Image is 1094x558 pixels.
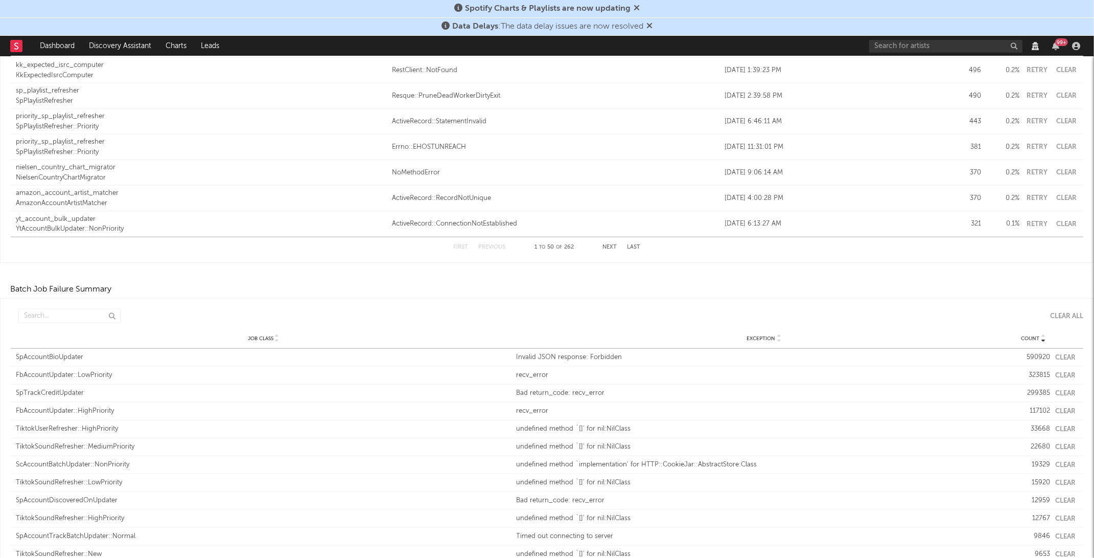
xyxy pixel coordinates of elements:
span: Exception [747,336,775,342]
div: Bad return_code: recv_error [517,388,1012,398]
div: 0.2 % [986,117,1019,127]
div: undefined method `implementation' for HTTP::CookieJar::AbstractStore:Class [517,460,1012,470]
a: ActiveRecord::ConnectionNotEstablished [392,219,719,229]
div: 0.2 % [986,142,1019,152]
div: KkExpectedIsrcComputer [16,71,387,81]
div: yt_account_bulk_updater [16,214,387,225]
div: recv_error [517,406,1012,416]
button: Clear [1055,144,1078,150]
div: 490 [948,91,981,101]
button: Previous [479,244,506,250]
a: Charts [158,36,194,56]
button: Retry [1025,67,1050,74]
div: 19329 [1017,460,1050,470]
button: Clear [1055,118,1078,125]
button: Clear [1055,93,1078,99]
button: Retry [1025,169,1050,176]
span: Data Delays [452,23,498,31]
span: Spotify Charts & Playlists are now updating [465,5,631,13]
button: First [454,244,469,250]
div: 323815 [1017,370,1050,381]
div: TiktokSoundRefresher::MediumPriority [16,442,511,452]
input: Search for artists [869,40,1022,53]
button: Clear [1055,426,1076,433]
a: ActiveRecord::RecordNotUnique [392,193,719,204]
span: of [556,245,562,250]
div: [DATE] 11:31:01 PM [725,142,943,152]
button: Clear [1055,462,1076,468]
div: [DATE] 9:06:14 AM [725,168,943,178]
div: 117102 [1017,406,1050,416]
div: 1 50 262 [526,241,583,254]
a: Leads [194,36,226,56]
span: Dismiss [634,5,640,13]
div: SpAccountBioUpdater [16,352,511,363]
div: FbAccountUpdater::LowPriority [16,370,511,381]
button: Retry [1025,221,1050,228]
div: SpPlaylistRefresher::Priority [16,122,387,132]
div: 15920 [1017,478,1050,488]
button: Clear [1055,498,1076,504]
button: Next [603,244,617,250]
a: kk_expected_isrc_computerKkExpectedIsrcComputer [16,60,387,80]
div: 370 [948,193,981,204]
div: Timed out connecting to server [517,531,1012,542]
div: recv_error [517,370,1012,381]
div: undefined method `[]' for nil:NilClass [517,442,1012,452]
a: RestClient::NotFound [392,65,719,76]
button: Clear [1055,169,1078,176]
div: SpPlaylistRefresher [16,96,387,106]
div: 99 + [1055,38,1068,46]
div: Bad return_code: recv_error [517,496,1012,506]
button: Clear [1055,408,1076,415]
div: NoMethodError [392,168,719,178]
div: YtAccountBulkUpdater::NonPriority [16,224,387,234]
div: undefined method `[]' for nil:NilClass [517,478,1012,488]
div: SpAccountTrackBatchUpdater::Normal [16,531,511,542]
div: 0.2 % [986,168,1019,178]
button: Retry [1025,93,1050,99]
button: Clear [1055,551,1076,558]
div: [DATE] 6:13:27 AM [725,219,943,229]
a: Errno::EHOSTUNREACH [392,142,719,152]
div: ActiveRecord::StatementInvalid [392,117,719,127]
input: Search... [18,309,121,323]
div: [DATE] 2:39:58 PM [725,91,943,101]
div: 590920 [1017,352,1050,363]
div: 33668 [1017,424,1050,434]
div: nielsen_country_chart_migrator [16,163,387,173]
a: Dashboard [33,36,82,56]
button: Clear [1055,372,1076,379]
div: kk_expected_isrc_computer [16,60,387,71]
div: 9846 [1017,531,1050,542]
div: Invalid JSON response: Forbidden [517,352,1012,363]
div: 0.2 % [986,193,1019,204]
div: [DATE] 4:00:28 PM [725,193,943,204]
button: Clear [1055,354,1076,361]
button: Retry [1025,144,1050,150]
div: TiktokSoundRefresher::LowPriority [16,478,511,488]
button: Clear All [1042,313,1083,320]
div: 12959 [1017,496,1050,506]
div: 0.2 % [986,65,1019,76]
div: FbAccountUpdater::HighPriority [16,406,511,416]
div: [DATE] 1:39:23 PM [725,65,943,76]
div: 443 [948,117,981,127]
div: 370 [948,168,981,178]
div: amazon_account_artist_matcher [16,188,387,198]
div: AmazonAccountArtistMatcher [16,198,387,209]
span: Dismiss [646,23,653,31]
a: Resque::PruneDeadWorkerDirtyExit [392,91,719,101]
button: Last [627,244,641,250]
button: Retry [1025,118,1050,125]
button: Clear [1055,533,1076,540]
div: priority_sp_playlist_refresher [16,111,387,122]
div: 381 [948,142,981,152]
div: NielsenCountryChartMigrator [16,173,387,183]
div: ScAccountBatchUpdater::NonPriority [16,460,511,470]
div: [DATE] 6:46:11 AM [725,117,943,127]
button: Clear [1055,221,1078,228]
button: Clear [1055,516,1076,522]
